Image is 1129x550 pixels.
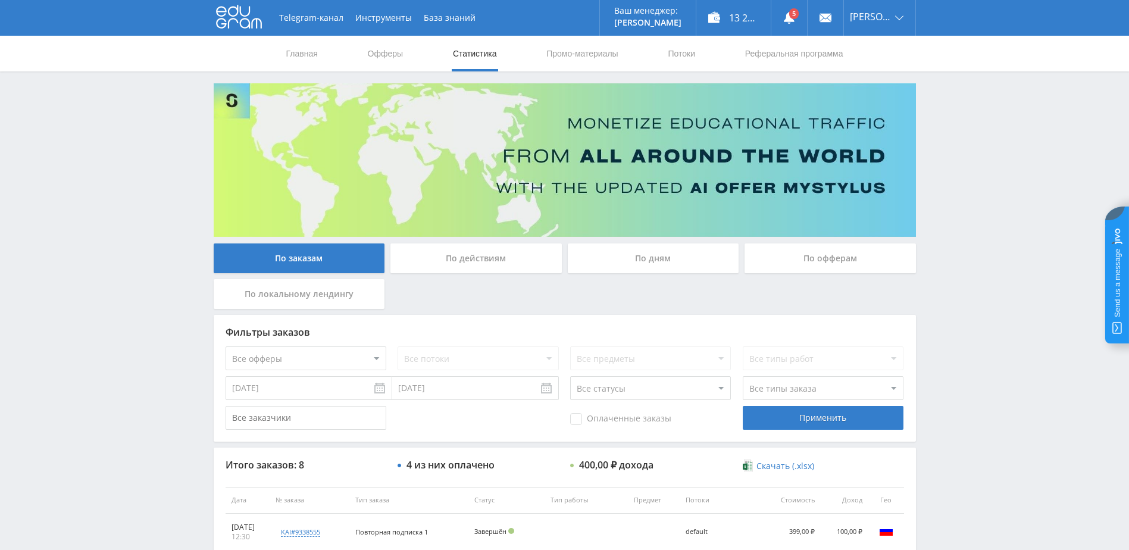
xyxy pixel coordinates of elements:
div: default [686,528,739,536]
th: Предмет [628,487,680,514]
a: Реферальная программа [744,36,845,71]
img: Banner [214,83,916,237]
span: [PERSON_NAME] [850,12,892,21]
a: Главная [285,36,319,71]
span: Скачать (.xlsx) [756,461,814,471]
div: По дням [568,243,739,273]
th: Статус [468,487,545,514]
th: Потоки [680,487,762,514]
div: 4 из них оплачено [406,460,495,470]
th: Тип работы [545,487,627,514]
th: № заказа [270,487,349,514]
th: Стоимость [762,487,820,514]
span: Подтвержден [508,528,514,534]
a: Офферы [367,36,405,71]
div: Фильтры заказов [226,327,904,337]
img: rus.png [879,524,893,538]
th: Тип заказа [349,487,468,514]
span: Завершён [474,527,506,536]
p: Ваш менеджер: [614,6,681,15]
div: По локальному лендингу [214,279,385,309]
div: Итого заказов: 8 [226,460,386,470]
a: Потоки [667,36,696,71]
input: Все заказчики [226,406,386,430]
a: Промо-материалы [545,36,619,71]
th: Гео [868,487,904,514]
div: По заказам [214,243,385,273]
span: Повторная подписка 1 [355,527,428,536]
div: По офферам [745,243,916,273]
th: Дата [226,487,270,514]
div: 12:30 [232,532,264,542]
img: xlsx [743,460,753,471]
div: Применить [743,406,903,430]
span: Оплаченные заказы [570,413,671,425]
div: [DATE] [232,523,264,532]
div: kai#9338555 [281,527,320,537]
p: [PERSON_NAME] [614,18,681,27]
a: Статистика [452,36,498,71]
div: 400,00 ₽ дохода [579,460,653,470]
a: Скачать (.xlsx) [743,460,814,472]
th: Доход [821,487,868,514]
div: По действиям [390,243,562,273]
